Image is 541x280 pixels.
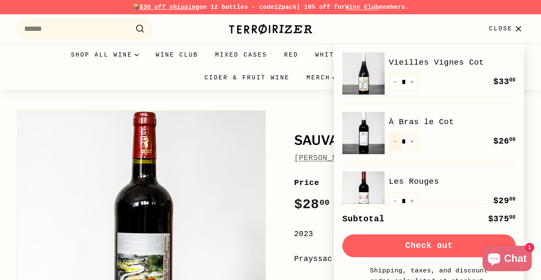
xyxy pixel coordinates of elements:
[484,16,529,41] button: Close
[294,133,524,148] h1: Sauvage
[147,43,207,66] a: Wine Club
[298,66,345,89] summary: Merch
[294,177,524,189] label: Price
[63,43,148,66] summary: Shop all wine
[320,198,330,207] sup: 00
[342,112,385,154] img: À Bras le Cot
[307,43,347,66] a: White
[345,4,379,11] a: Wine Club
[207,43,276,66] a: Mixed Cases
[389,73,402,91] button: Reduce item quantity by one
[389,133,402,150] button: Reduce item quantity by one
[389,116,516,128] a: À Bras le Cot
[493,196,516,206] span: $29
[509,215,516,220] sup: 00
[342,212,385,226] div: Subtotal
[342,171,385,214] img: Les Rouges
[276,43,307,66] a: Red
[493,136,516,146] span: $26
[509,77,516,83] sup: 00
[196,66,298,89] a: Cider & Fruit Wine
[493,77,516,87] span: $33
[480,246,534,273] inbox-online-store-chat: Shopify online store chat
[389,56,516,69] a: Vieilles Vignes Cot
[406,193,418,210] button: Increase item quantity by one
[294,228,524,240] div: 2023
[294,197,330,212] span: $28
[406,73,418,91] button: Increase item quantity by one
[509,137,516,143] sup: 00
[389,193,402,210] button: Reduce item quantity by one
[342,52,385,95] img: Vieilles Vignes Cot
[488,212,516,226] div: $375
[294,253,524,265] div: Prayssac - [GEOGRAPHIC_DATA], [GEOGRAPHIC_DATA]
[342,234,516,257] button: Check out
[489,24,513,33] span: Close
[274,4,297,11] strong: 12pack
[294,154,356,162] a: [PERSON_NAME]
[406,133,418,150] button: Increase item quantity by one
[139,4,199,11] span: $30 off shipping
[17,3,524,12] p: 📦 on 12 bottles - code | 10% off for members.
[389,175,516,188] a: Les Rouges
[509,196,516,202] sup: 00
